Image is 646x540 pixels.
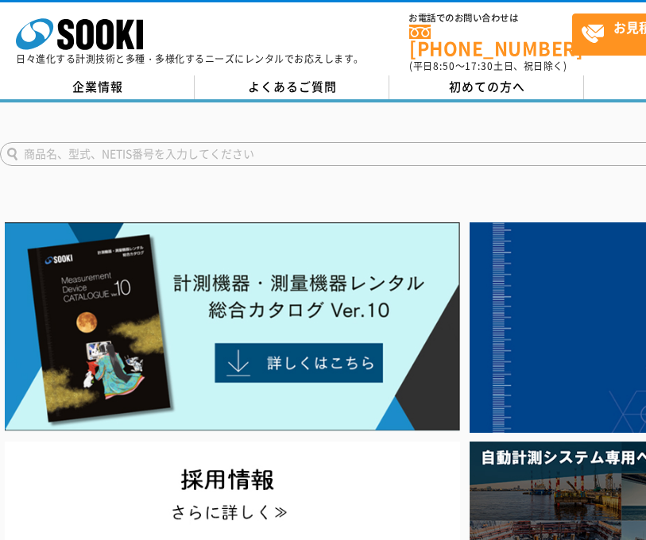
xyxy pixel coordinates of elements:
span: 初めての方へ [449,78,525,95]
a: よくあるご質問 [195,75,389,99]
span: お電話でのお問い合わせは [409,13,572,23]
p: 日々進化する計測技術と多種・多様化するニーズにレンタルでお応えします。 [16,54,364,64]
img: Catalog Ver10 [5,222,460,431]
a: [PHONE_NUMBER] [409,25,572,57]
span: 8:50 [433,59,455,73]
a: 初めての方へ [389,75,584,99]
span: (平日 ～ 土日、祝日除く) [409,59,567,73]
span: 17:30 [465,59,493,73]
